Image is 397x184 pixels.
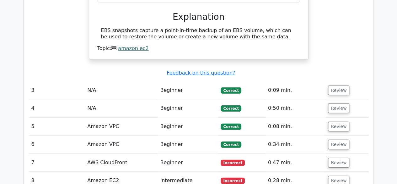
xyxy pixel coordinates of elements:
[328,122,349,131] button: Review
[221,124,241,130] span: Correct
[158,81,218,99] td: Beginner
[29,81,85,99] td: 3
[29,154,85,172] td: 7
[221,142,241,148] span: Correct
[29,99,85,117] td: 4
[29,136,85,153] td: 6
[266,99,326,117] td: 0:50 min.
[266,154,326,172] td: 0:47 min.
[266,118,326,136] td: 0:08 min.
[97,45,300,52] div: Topic:
[158,99,218,117] td: Beginner
[221,178,245,184] span: Incorrect
[266,136,326,153] td: 0:34 min.
[328,86,349,95] button: Review
[85,118,158,136] td: Amazon VPC
[328,140,349,149] button: Review
[221,160,245,166] span: Incorrect
[158,136,218,153] td: Beginner
[167,70,235,76] a: Feedback on this question?
[158,118,218,136] td: Beginner
[85,154,158,172] td: AWS CloudFront
[101,27,296,41] div: EBS snapshots capture a point-in-time backup of an EBS volume, which can be used to restore the v...
[85,99,158,117] td: N/A
[85,81,158,99] td: N/A
[85,136,158,153] td: Amazon VPC
[328,103,349,113] button: Review
[29,118,85,136] td: 5
[158,154,218,172] td: Beginner
[221,87,241,94] span: Correct
[221,105,241,112] span: Correct
[101,12,296,22] h3: Explanation
[118,45,148,51] a: amazon ec2
[328,158,349,168] button: Review
[266,81,326,99] td: 0:09 min.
